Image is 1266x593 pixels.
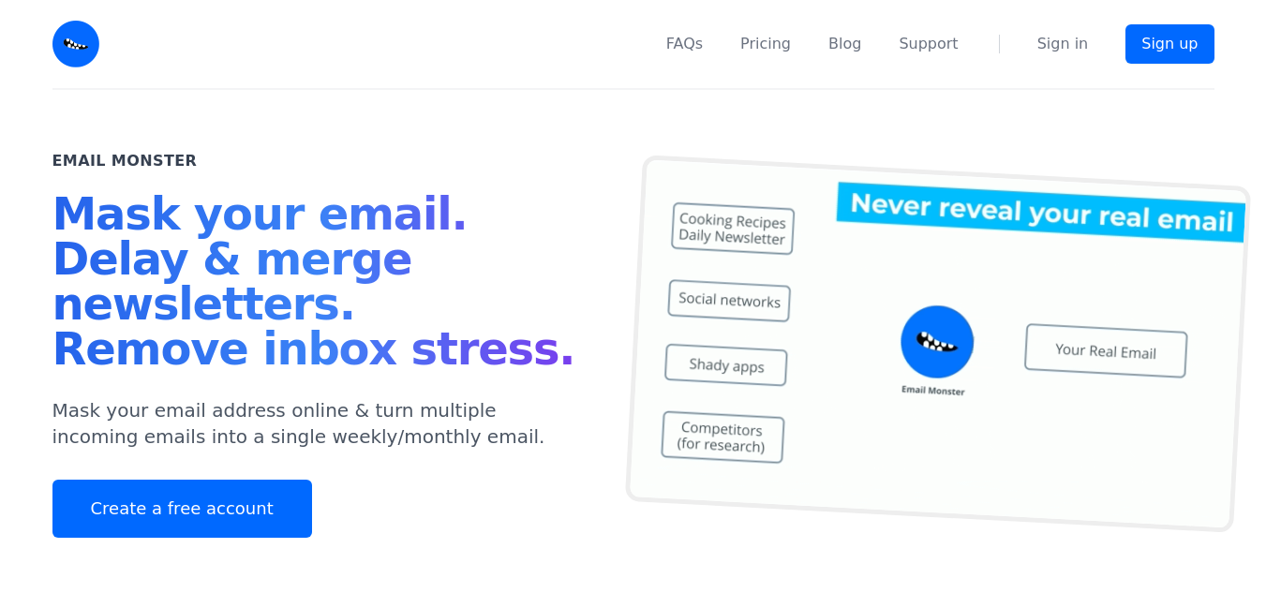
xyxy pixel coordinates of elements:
[666,33,703,55] a: FAQs
[899,33,958,55] a: Support
[52,150,198,172] h2: Email Monster
[52,191,588,378] h1: Mask your email. Delay & merge newsletters. Remove inbox stress.
[828,33,861,55] a: Blog
[740,33,791,55] a: Pricing
[1037,33,1089,55] a: Sign in
[624,155,1250,533] img: temp mail, free temporary mail, Temporary Email
[52,21,99,67] img: Email Monster
[1125,24,1214,64] a: Sign up
[52,397,588,450] p: Mask your email address online & turn multiple incoming emails into a single weekly/monthly email.
[52,480,312,538] a: Create a free account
